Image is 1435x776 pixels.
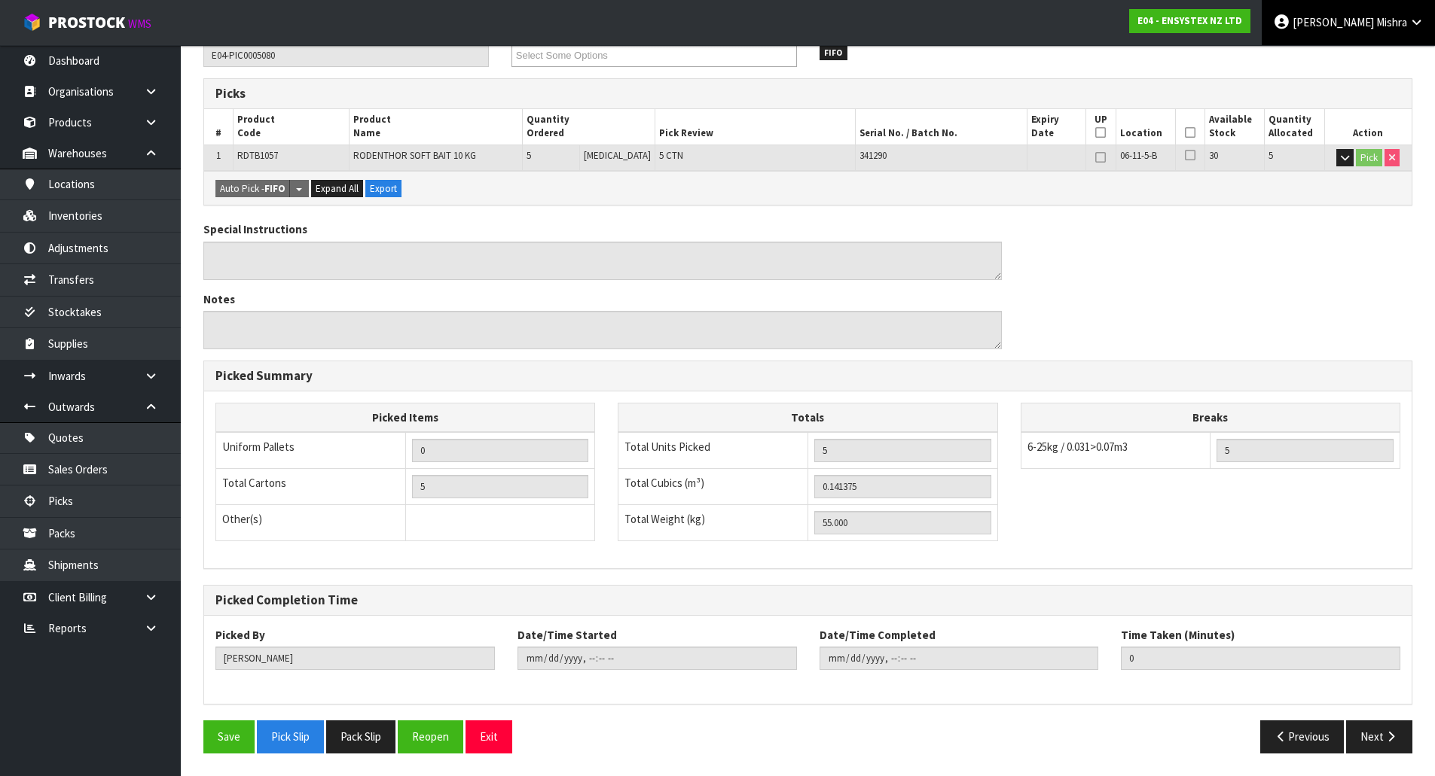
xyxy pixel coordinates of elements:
span: 5 [527,149,531,162]
span: Mishra [1376,15,1407,29]
span: 5 CTN [659,149,683,162]
span: [MEDICAL_DATA] [584,149,651,162]
button: Reopen [398,720,463,753]
span: 06-11-5-B [1120,149,1157,162]
span: RODENTHOR SOFT BAIT 10 KG [353,149,476,162]
button: Next [1346,720,1412,753]
th: Quantity Ordered [523,109,655,145]
th: Serial No. / Batch No. [855,109,1027,145]
label: Date/Time Started [518,627,617,643]
input: Picked By [215,647,495,670]
span: Pick [203,13,1412,765]
button: Expand All [311,180,363,198]
td: Total Weight (kg) [618,505,808,541]
label: Special Instructions [203,221,307,237]
button: Exit [466,720,512,753]
button: Save [203,720,255,753]
th: Pick Review [655,109,856,145]
th: # [204,109,234,145]
input: UNIFORM P LINES [412,439,589,462]
span: ProStock [48,13,125,32]
img: cube-alt.png [23,13,41,32]
span: 1 [216,149,221,162]
th: Product Name [350,109,523,145]
span: RDTB1057 [237,149,278,162]
th: Breaks [1021,403,1400,432]
label: Picked By [215,627,265,643]
span: 5 [1269,149,1273,162]
th: Product Code [234,109,350,145]
span: 6-25kg / 0.031>0.07m3 [1027,440,1128,454]
button: Pick [1356,149,1382,167]
h3: Picked Completion Time [215,593,1400,607]
td: Uniform Pallets [216,432,406,469]
th: Quantity Allocated [1265,109,1324,145]
span: 30 [1209,149,1218,162]
td: Total Cartons [216,469,406,505]
th: Available Stock [1204,109,1264,145]
th: Picked Items [216,403,595,432]
button: Pack Slip [326,720,395,753]
button: Previous [1260,720,1345,753]
span: FIFO [820,46,848,61]
input: OUTERS TOTAL = CTN [412,475,589,498]
input: Time Taken [1121,647,1400,670]
button: Auto Pick -FIFO [215,180,290,198]
label: Date/Time Completed [820,627,936,643]
h3: Picks [215,87,797,101]
th: Expiry Date [1027,109,1085,145]
label: Time Taken (Minutes) [1121,627,1235,643]
th: UP [1085,109,1116,145]
span: 341290 [859,149,887,162]
h3: Picked Summary [215,369,1400,383]
td: Total Cubics (m³) [618,469,808,505]
strong: FIFO [264,182,285,195]
span: [PERSON_NAME] [1293,15,1374,29]
th: Location [1116,109,1175,145]
button: Pick Slip [257,720,324,753]
small: WMS [128,17,151,31]
td: Total Units Picked [618,432,808,469]
button: Export [365,180,401,198]
td: Other(s) [216,505,406,541]
a: E04 - ENSYSTEX NZ LTD [1129,9,1250,33]
th: Totals [618,403,997,432]
strong: E04 - ENSYSTEX NZ LTD [1137,14,1242,27]
th: Action [1324,109,1412,145]
label: Notes [203,291,235,307]
span: Expand All [316,182,359,195]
